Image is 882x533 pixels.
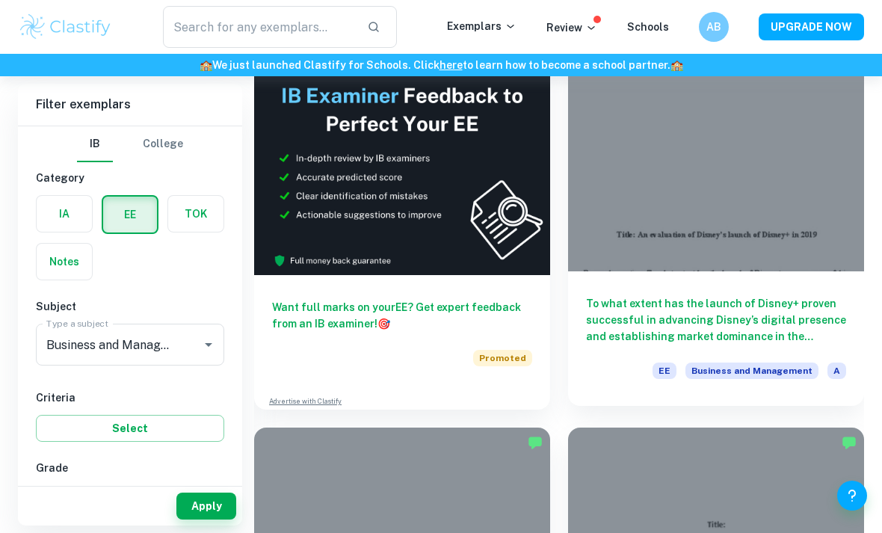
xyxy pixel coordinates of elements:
h6: Subject [36,298,224,315]
button: IA [37,196,92,232]
p: Exemplars [447,18,516,34]
a: Advertise with Clastify [269,396,342,407]
button: Apply [176,493,236,520]
img: Thumbnail [254,53,550,275]
button: UPGRADE NOW [759,13,864,40]
a: Want full marks on yourEE? Get expert feedback from an IB examiner!PromotedAdvertise with Clastify [254,53,550,410]
input: Search for any exemplars... [163,6,355,48]
h6: AB [706,19,723,35]
span: EE [653,363,676,379]
button: IB [77,126,113,162]
button: AB [699,12,729,42]
a: To what extent has the launch of Disney+ proven successful in advancing Disney’s digital presence... [568,53,864,410]
p: Review [546,19,597,36]
a: Schools [627,21,669,33]
img: Marked [528,435,543,450]
span: 🏫 [670,59,683,71]
h6: Category [36,170,224,186]
div: Filter type choice [77,126,183,162]
span: 🏫 [200,59,212,71]
span: A [827,363,846,379]
button: Select [36,415,224,442]
img: Marked [842,435,857,450]
img: Clastify logo [18,12,113,42]
h6: Grade [36,460,224,476]
h6: Want full marks on your EE ? Get expert feedback from an IB examiner! [272,299,532,332]
span: 🎯 [377,318,390,330]
h6: To what extent has the launch of Disney+ proven successful in advancing Disney’s digital presence... [586,295,846,345]
button: Notes [37,244,92,280]
span: Business and Management [685,363,818,379]
button: College [143,126,183,162]
button: EE [103,197,157,232]
button: Open [198,334,219,355]
h6: Criteria [36,389,224,406]
a: here [440,59,463,71]
button: Help and Feedback [837,481,867,511]
h6: We just launched Clastify for Schools. Click to learn how to become a school partner. [3,57,879,73]
label: Type a subject [46,317,108,330]
span: Promoted [473,350,532,366]
button: TOK [168,196,223,232]
h6: Filter exemplars [18,84,242,126]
